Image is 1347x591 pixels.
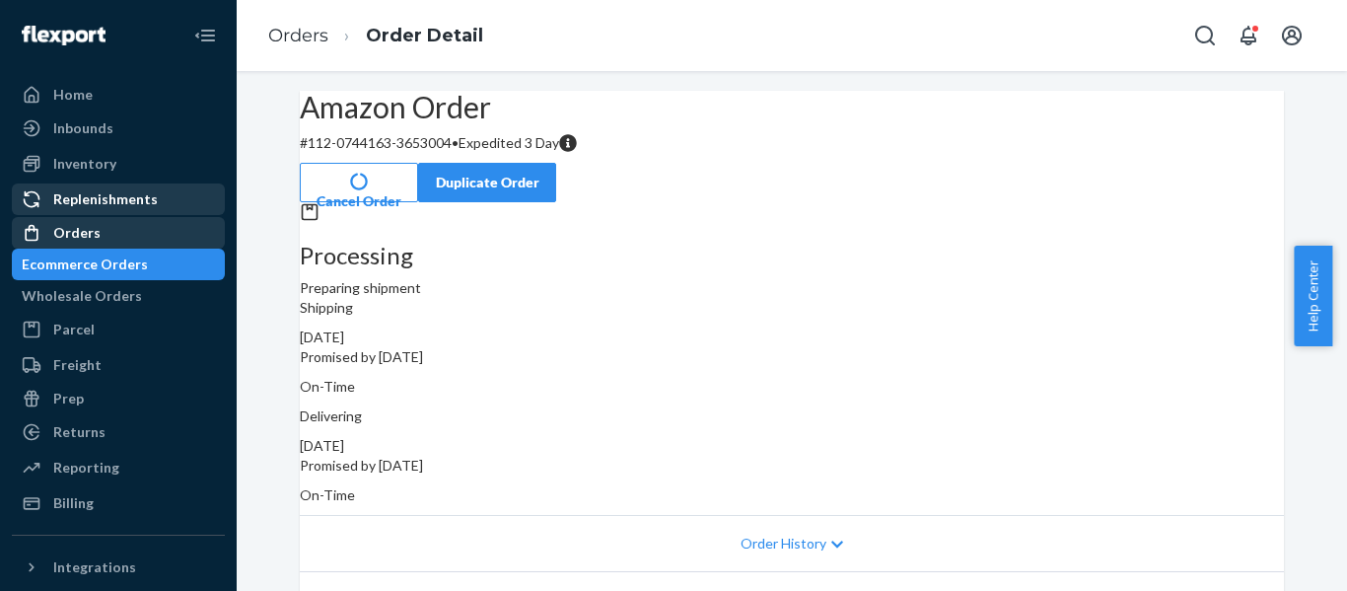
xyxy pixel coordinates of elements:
div: Orders [53,223,101,243]
h3: Processing [300,243,1284,268]
div: Reporting [53,458,119,478]
div: Inbounds [53,118,113,138]
div: [DATE] [300,436,1284,456]
button: Duplicate Order [418,163,556,202]
div: Integrations [53,557,136,577]
div: Inventory [53,154,116,174]
a: Orders [12,217,225,249]
div: Home [53,85,93,105]
a: Billing [12,487,225,519]
a: Inventory [12,148,225,180]
button: Close Navigation [185,16,225,55]
button: Integrations [12,552,225,583]
p: Promised by [DATE] [300,456,1284,476]
span: • [452,134,459,151]
a: Reporting [12,452,225,483]
a: Inbounds [12,112,225,144]
h2: Amazon Order [300,91,1284,123]
div: Wholesale Orders [22,286,142,306]
div: Preparing shipment [300,243,1284,298]
div: Duplicate Order [435,173,539,192]
button: Open account menu [1272,16,1312,55]
a: Prep [12,383,225,414]
a: Freight [12,349,225,381]
a: Parcel [12,314,225,345]
p: Promised by [DATE] [300,347,1284,367]
a: Home [12,79,225,111]
p: On-Time [300,485,1284,505]
img: Flexport logo [22,26,106,45]
p: Shipping [300,298,1284,318]
a: Wholesale Orders [12,280,225,312]
div: Parcel [53,320,95,339]
button: Help Center [1294,246,1332,346]
div: [DATE] [300,328,1284,347]
div: Ecommerce Orders [22,255,148,274]
a: Orders [268,25,328,46]
div: Freight [53,355,102,375]
span: Order History [741,534,826,554]
p: On-Time [300,377,1284,397]
div: Replenishments [53,189,158,209]
ol: breadcrumbs [252,7,499,65]
button: Open Search Box [1185,16,1225,55]
button: Cancel Order [300,163,418,202]
a: Order Detail [366,25,483,46]
p: # 112-0744163-3653004 [300,133,1284,153]
div: Billing [53,493,94,513]
div: Prep [53,389,84,408]
a: Replenishments [12,184,225,215]
div: Returns [53,422,106,442]
a: Ecommerce Orders [12,249,225,280]
span: Expedited 3 Day [459,134,559,151]
button: Open notifications [1229,16,1268,55]
p: Delivering [300,406,1284,426]
a: Returns [12,416,225,448]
